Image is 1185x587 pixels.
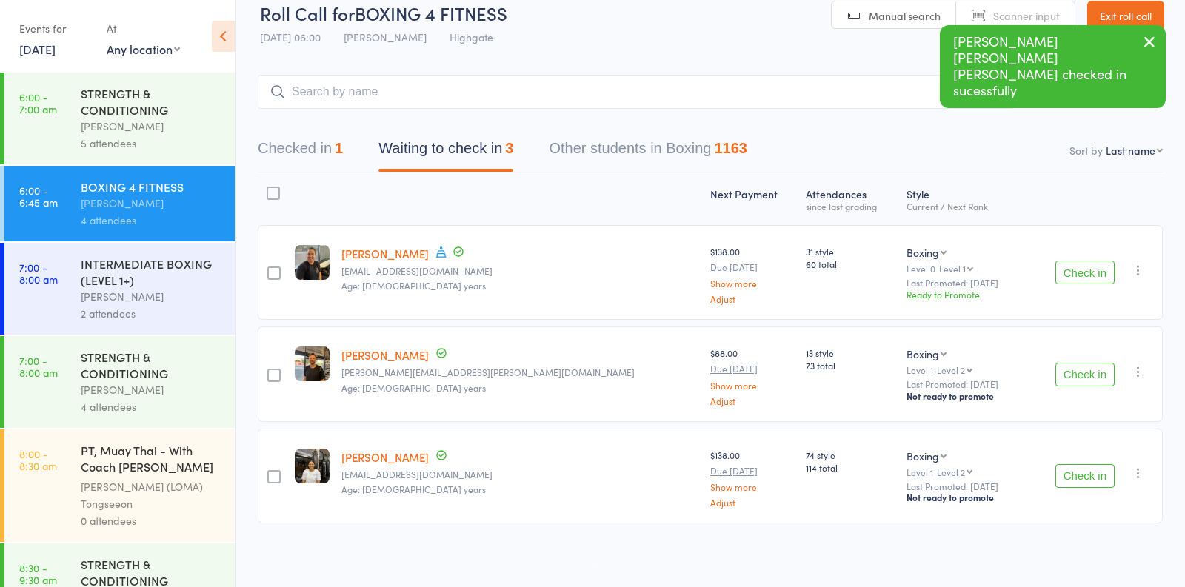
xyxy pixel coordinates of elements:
time: 8:30 - 9:30 am [19,562,57,586]
div: Level 2 [937,467,965,477]
div: 4 attendees [81,398,222,415]
div: Level 0 [907,264,1020,273]
small: Last Promoted: [DATE] [907,278,1020,288]
div: 4 attendees [81,212,222,229]
time: 7:00 - 8:00 am [19,261,58,285]
div: $88.00 [710,346,794,405]
small: Last Promoted: [DATE] [907,379,1020,389]
span: Age: [DEMOGRAPHIC_DATA] years [341,381,486,394]
div: At [107,16,180,41]
time: 6:00 - 6:45 am [19,184,58,208]
time: 7:00 - 8:00 am [19,355,58,378]
button: Check in [1055,464,1115,488]
a: Adjust [710,294,794,303]
button: Other students in Boxing1163 [549,133,747,172]
span: [PERSON_NAME] [344,30,427,44]
button: Check in [1055,261,1115,284]
a: 8:00 -8:30 amPT, Muay Thai - With Coach [PERSON_NAME] (30 minutes)[PERSON_NAME] (LOMA) Tongseeon0... [4,429,235,542]
span: 31 style [806,245,894,258]
span: [DATE] 06:00 [260,30,321,44]
img: image1716850502.png [295,449,330,483]
div: Level 1 [907,467,1020,477]
a: Adjust [710,497,794,507]
a: [DATE] [19,41,56,57]
a: Adjust [710,396,794,406]
button: Checked in1 [258,133,343,172]
div: $138.00 [710,245,794,303]
time: 8:00 - 8:30 am [19,448,57,472]
div: [PERSON_NAME] [81,288,222,305]
div: STRENGTH & CONDITIONING [81,85,222,118]
div: [PERSON_NAME] [81,118,222,135]
span: 114 total [806,461,894,474]
div: since last grading [806,201,894,211]
div: 2 attendees [81,305,222,322]
label: Sort by [1069,143,1103,158]
small: tahlia.briggsw@gmail.com [341,266,698,276]
div: 1163 [714,140,747,156]
div: 3 [505,140,513,156]
div: Boxing [907,449,939,463]
span: Roll Call for [260,1,355,25]
a: 7:00 -8:00 amSTRENGTH & CONDITIONING[PERSON_NAME]4 attendees [4,336,235,428]
div: [PERSON_NAME] [81,381,222,398]
div: Current / Next Rank [907,201,1020,211]
button: Check in [1055,363,1115,386]
small: Due [DATE] [710,363,794,374]
a: 6:00 -6:45 amBOXING 4 FITNESS[PERSON_NAME]4 attendees [4,166,235,241]
div: Level 1 [939,264,966,273]
span: Highgate [450,30,493,44]
small: Due [DATE] [710,262,794,272]
div: Boxing [907,245,939,260]
span: Manual search [869,8,941,23]
button: Waiting to check in3 [378,133,513,172]
a: 6:00 -7:00 amSTRENGTH & CONDITIONING[PERSON_NAME]5 attendees [4,73,235,164]
span: 60 total [806,258,894,270]
span: Age: [DEMOGRAPHIC_DATA] years [341,279,486,292]
small: nehaericthomas@gmail.com [341,469,698,480]
div: Atten­dances [800,179,900,218]
span: 13 style [806,346,894,359]
div: INTERMEDIATE BOXING (LEVEL 1+) [81,255,222,288]
span: BOXING 4 FITNESS [355,1,507,25]
div: Any location [107,41,180,57]
div: Not ready to promote [907,492,1020,503]
div: 0 attendees [81,512,222,529]
div: Level 2 [937,365,965,375]
img: image1737324006.png [295,346,330,381]
div: Ready to Promote [907,288,1020,301]
div: Next Payment [704,179,800,218]
span: 73 total [806,359,894,372]
span: 74 style [806,449,894,461]
div: [PERSON_NAME] (LOMA) Tongseeon [81,478,222,512]
div: Level 1 [907,365,1020,375]
div: $138.00 [710,449,794,507]
div: 1 [335,140,343,156]
a: [PERSON_NAME] [341,449,429,465]
img: image1742895479.png [295,245,330,280]
a: [PERSON_NAME] [341,347,429,363]
div: Boxing [907,346,939,361]
div: [PERSON_NAME] [PERSON_NAME] [PERSON_NAME] checked in sucessfully [940,25,1166,108]
span: Age: [DEMOGRAPHIC_DATA] years [341,483,486,495]
div: Style [901,179,1026,218]
a: Exit roll call [1087,1,1164,30]
div: BOXING 4 FITNESS [81,178,222,195]
div: 5 attendees [81,135,222,152]
div: STRENGTH & CONDITIONING [81,349,222,381]
div: Not ready to promote [907,390,1020,402]
div: PT, Muay Thai - With Coach [PERSON_NAME] (30 minutes) [81,442,222,478]
time: 6:00 - 7:00 am [19,91,57,115]
div: Events for [19,16,92,41]
div: Last name [1106,143,1155,158]
a: Show more [710,278,794,288]
a: 7:00 -8:00 amINTERMEDIATE BOXING (LEVEL 1+)[PERSON_NAME]2 attendees [4,243,235,335]
a: Show more [710,380,794,390]
div: [PERSON_NAME] [81,195,222,212]
a: Show more [710,482,794,492]
span: Scanner input [993,8,1060,23]
small: Last Promoted: [DATE] [907,481,1020,492]
small: Craig.rose@hotmail.com [341,367,698,378]
a: [PERSON_NAME] [341,246,429,261]
small: Due [DATE] [710,466,794,476]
